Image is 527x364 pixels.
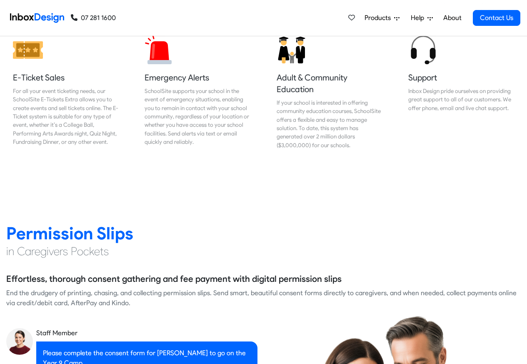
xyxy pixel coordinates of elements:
a: Adult & Community Education If your school is interested in offering community education courses,... [270,28,389,156]
a: About [441,10,464,26]
h5: Emergency Alerts [145,72,250,83]
h5: Support [408,72,514,83]
span: Help [411,13,427,23]
img: 2022_01_12_icon_siren.svg [145,35,175,65]
a: Emergency Alerts SchoolSite supports your school in the event of emergency situations, enabling y... [138,28,257,156]
h2: Permission Slips [6,223,521,244]
img: 2022_01_12_icon_headset.svg [408,35,438,65]
img: 2022_01_12_icon_ticket.svg [13,35,43,65]
a: Support Inbox Design pride ourselves on providing great support to all of our customers. We offer... [402,28,521,156]
div: Inbox Design pride ourselves on providing great support to all of our customers. We offer phone, ... [408,87,514,112]
img: staff_avatar.png [6,328,33,355]
h5: Effortless, thorough consent gathering and fee payment with digital permission slips [6,273,342,285]
span: Products [365,13,394,23]
h5: E-Ticket Sales [13,72,119,83]
div: SchoolSite supports your school in the event of emergency situations, enabling you to remain in c... [145,87,250,146]
a: Products [361,10,403,26]
a: Contact Us [473,10,520,26]
div: End the drudgery of printing, chasing, and collecting permission slips. Send smart, beautiful con... [6,288,521,308]
div: For all your event ticketing needs, our SchoolSite E-Tickets Extra allows you to create events an... [13,87,119,146]
a: Help [407,10,436,26]
img: 2022_01_12_icon_adult_education.svg [277,35,307,65]
a: 07 281 1600 [71,13,116,23]
div: Staff Member [36,328,257,338]
h4: in Caregivers Pockets [6,244,521,259]
div: If your school is interested in offering community education courses, SchoolSite offers a flexibl... [277,98,382,149]
h5: Adult & Community Education [277,72,382,95]
a: E-Ticket Sales For all your event ticketing needs, our SchoolSite E-Tickets Extra allows you to c... [6,28,125,156]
